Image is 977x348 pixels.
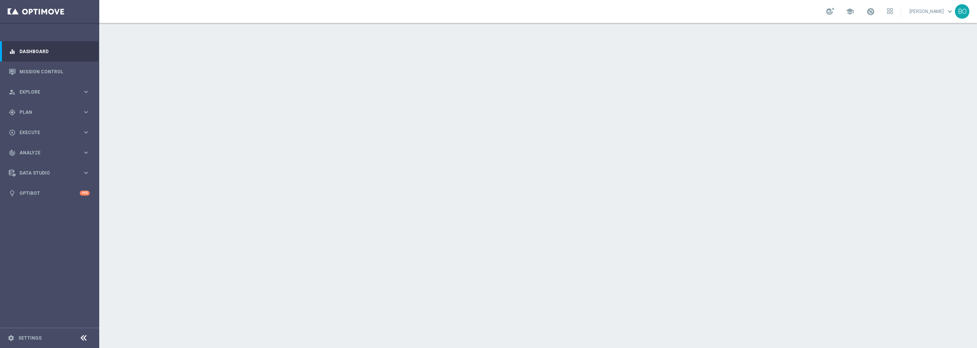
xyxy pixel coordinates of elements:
span: Execute [19,130,82,135]
div: Optibot [9,183,90,203]
div: +10 [80,191,90,196]
i: keyboard_arrow_right [82,108,90,116]
span: Plan [19,110,82,115]
i: play_circle_outline [9,129,16,136]
div: Plan [9,109,82,116]
button: track_changes Analyze keyboard_arrow_right [8,150,90,156]
a: Dashboard [19,41,90,62]
i: person_search [9,89,16,95]
span: keyboard_arrow_down [946,7,954,16]
button: gps_fixed Plan keyboard_arrow_right [8,109,90,115]
a: Mission Control [19,62,90,82]
div: BO [955,4,969,19]
i: equalizer [9,48,16,55]
a: Settings [18,336,42,340]
i: keyboard_arrow_right [82,129,90,136]
i: keyboard_arrow_right [82,169,90,176]
button: person_search Explore keyboard_arrow_right [8,89,90,95]
div: Execute [9,129,82,136]
button: Mission Control [8,69,90,75]
i: track_changes [9,149,16,156]
i: settings [8,335,15,342]
div: Mission Control [9,62,90,82]
div: Dashboard [9,41,90,62]
i: lightbulb [9,190,16,197]
span: Analyze [19,151,82,155]
i: keyboard_arrow_right [82,88,90,95]
button: lightbulb Optibot +10 [8,190,90,196]
div: Explore [9,89,82,95]
button: Data Studio keyboard_arrow_right [8,170,90,176]
a: [PERSON_NAME]keyboard_arrow_down [909,6,955,17]
i: keyboard_arrow_right [82,149,90,156]
a: Optibot [19,183,80,203]
button: equalizer Dashboard [8,49,90,55]
button: play_circle_outline Execute keyboard_arrow_right [8,129,90,136]
div: Data Studio [9,170,82,176]
div: Analyze [9,149,82,156]
span: school [846,7,854,16]
span: Explore [19,90,82,94]
i: gps_fixed [9,109,16,116]
span: Data Studio [19,171,82,175]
